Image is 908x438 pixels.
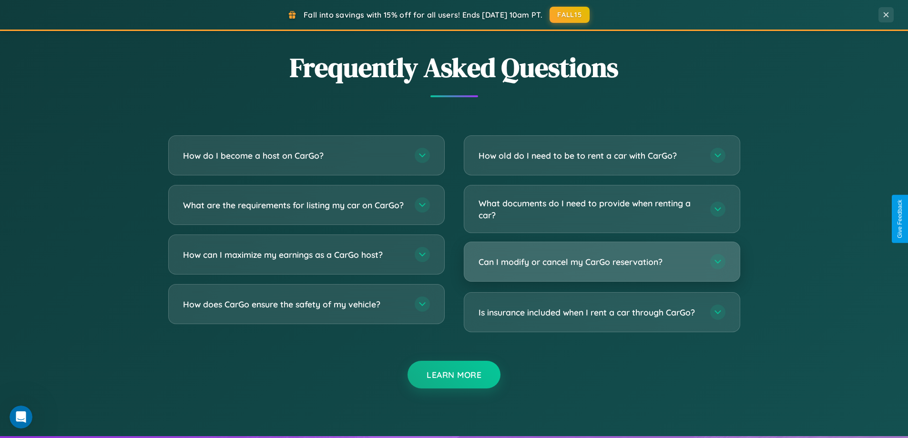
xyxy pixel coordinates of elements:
[479,197,701,221] h3: What documents do I need to provide when renting a car?
[479,306,701,318] h3: Is insurance included when I rent a car through CarGo?
[897,200,903,238] div: Give Feedback
[183,298,405,310] h3: How does CarGo ensure the safety of my vehicle?
[168,49,740,86] h2: Frequently Asked Questions
[10,406,32,428] iframe: Intercom live chat
[183,249,405,261] h3: How can I maximize my earnings as a CarGo host?
[408,361,500,388] button: Learn More
[183,199,405,211] h3: What are the requirements for listing my car on CarGo?
[479,150,701,162] h3: How old do I need to be to rent a car with CarGo?
[183,150,405,162] h3: How do I become a host on CarGo?
[304,10,542,20] span: Fall into savings with 15% off for all users! Ends [DATE] 10am PT.
[550,7,590,23] button: FALL15
[479,256,701,268] h3: Can I modify or cancel my CarGo reservation?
